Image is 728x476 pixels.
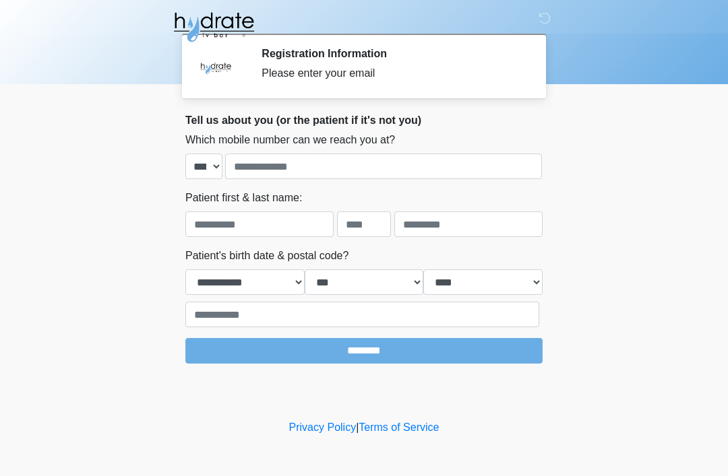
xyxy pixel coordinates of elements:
[262,65,522,81] div: Please enter your email
[185,248,348,264] label: Patient's birth date & postal code?
[185,114,543,127] h2: Tell us about you (or the patient if it's not you)
[185,190,302,206] label: Patient first & last name:
[195,47,236,88] img: Agent Avatar
[359,421,439,433] a: Terms of Service
[289,421,357,433] a: Privacy Policy
[172,10,255,44] img: Hydrate IV Bar - Fort Collins Logo
[356,421,359,433] a: |
[185,132,395,148] label: Which mobile number can we reach you at?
